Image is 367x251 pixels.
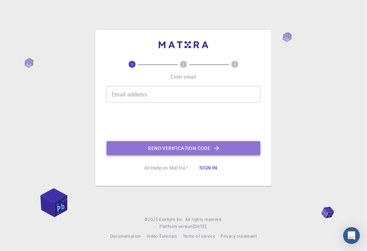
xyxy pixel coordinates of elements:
[194,161,223,175] button: Sign in
[159,216,184,222] span: Exabyte Inc.
[343,227,360,244] div: Open Intercom Messenger
[221,233,257,239] span: Privacy statement
[144,216,159,223] span: © 2025
[159,216,184,223] a: Exabyte Inc.
[193,223,208,230] a: [DATE].
[110,233,141,240] a: Documentation
[183,233,215,239] span: Terms of service
[146,233,177,239] span: Video Tutorials
[185,216,223,223] span: All rights reserved.
[183,233,215,240] a: Terms of service
[110,233,141,239] span: Documentation
[146,233,177,240] a: Video Tutorials
[131,62,133,67] text: 1
[144,164,188,171] p: Already on Mat3ra?
[130,108,237,136] iframe: reCAPTCHA
[193,223,208,229] span: [DATE] .
[234,62,236,67] text: 3
[221,233,257,240] a: Privacy statement
[182,62,185,67] text: 2
[159,223,193,230] span: Platform version
[107,141,260,155] button: Send verification code
[171,73,196,80] p: Enter email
